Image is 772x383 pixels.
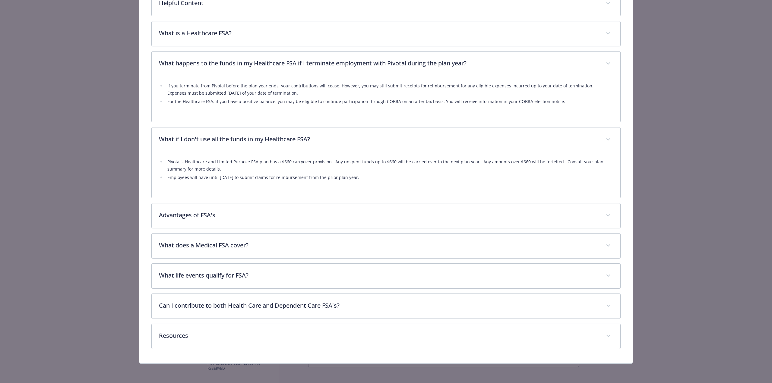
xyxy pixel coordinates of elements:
[152,52,620,76] div: What happens to the funds in my Healthcare FSA if I terminate employment with Pivotal during the ...
[152,152,620,198] div: What if I don't use all the funds in my Healthcare FSA?
[152,324,620,349] div: Resources
[159,241,599,250] p: What does a Medical FSA cover?
[159,29,599,38] p: What is a Healthcare FSA?
[166,82,613,97] li: If you terminate from Pivotal before the plan year ends, your contributions will cease. However, ...
[152,76,620,122] div: What happens to the funds in my Healthcare FSA if I terminate employment with Pivotal during the ...
[159,59,599,68] p: What happens to the funds in my Healthcare FSA if I terminate employment with Pivotal during the ...
[159,135,599,144] p: What if I don't use all the funds in my Healthcare FSA?
[159,331,599,340] p: Resources
[159,211,599,220] p: Advantages of FSA's
[159,271,599,280] p: What life events qualify for FSA?
[152,294,620,319] div: Can I contribute to both Health Care and Dependent Care FSA's?
[166,158,613,173] li: Pivotal's Healthcare and Limited Purpose FSA plan has a $660 carryover provision. Any unspent fun...
[152,203,620,228] div: Advantages of FSA's
[152,127,620,152] div: What if I don't use all the funds in my Healthcare FSA?
[152,21,620,46] div: What is a Healthcare FSA?
[152,234,620,258] div: What does a Medical FSA cover?
[166,174,613,181] li: Employees will have until [DATE] to submit claims for reimbursement from the prior plan year.
[166,98,613,105] li: For the Healthcare FSA, if you have a positive balance, you may be eligible to continue participa...
[152,264,620,288] div: What life events qualify for FSA?
[159,301,599,310] p: Can I contribute to both Health Care and Dependent Care FSA's?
